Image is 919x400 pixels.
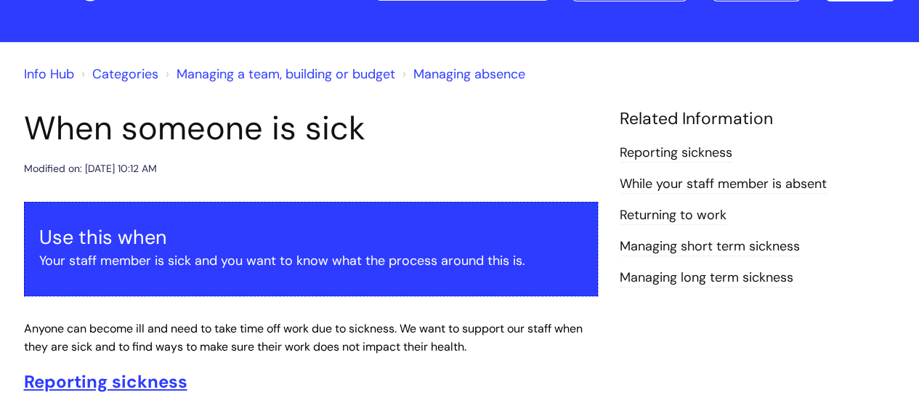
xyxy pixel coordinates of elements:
[620,206,726,225] a: Returning to work
[162,62,395,86] li: Managing a team, building or budget
[24,370,187,393] a: Reporting sickness
[78,62,158,86] li: Solution home
[620,237,800,256] a: Managing short term sickness
[24,321,583,354] span: Anyone can become ill and need to take time off work due to sickness. We want to support our staf...
[92,65,158,83] a: Categories
[24,109,598,148] h1: When someone is sick
[24,65,74,83] a: Info Hub
[24,160,157,178] div: Modified on: [DATE] 10:12 AM
[413,65,525,83] a: Managing absence
[620,269,793,287] a: Managing long term sickness
[620,109,896,129] h4: Related Information
[177,65,395,83] a: Managing a team, building or budget
[620,175,827,194] a: While‌ ‌your‌ ‌staff‌ ‌member‌ ‌is‌ ‌absent‌
[39,226,583,249] h3: Use this when
[620,144,732,163] a: Reporting sickness
[39,249,583,272] p: Your staff member is sick and you want to know what the process around this is.
[399,62,525,86] li: Managing absence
